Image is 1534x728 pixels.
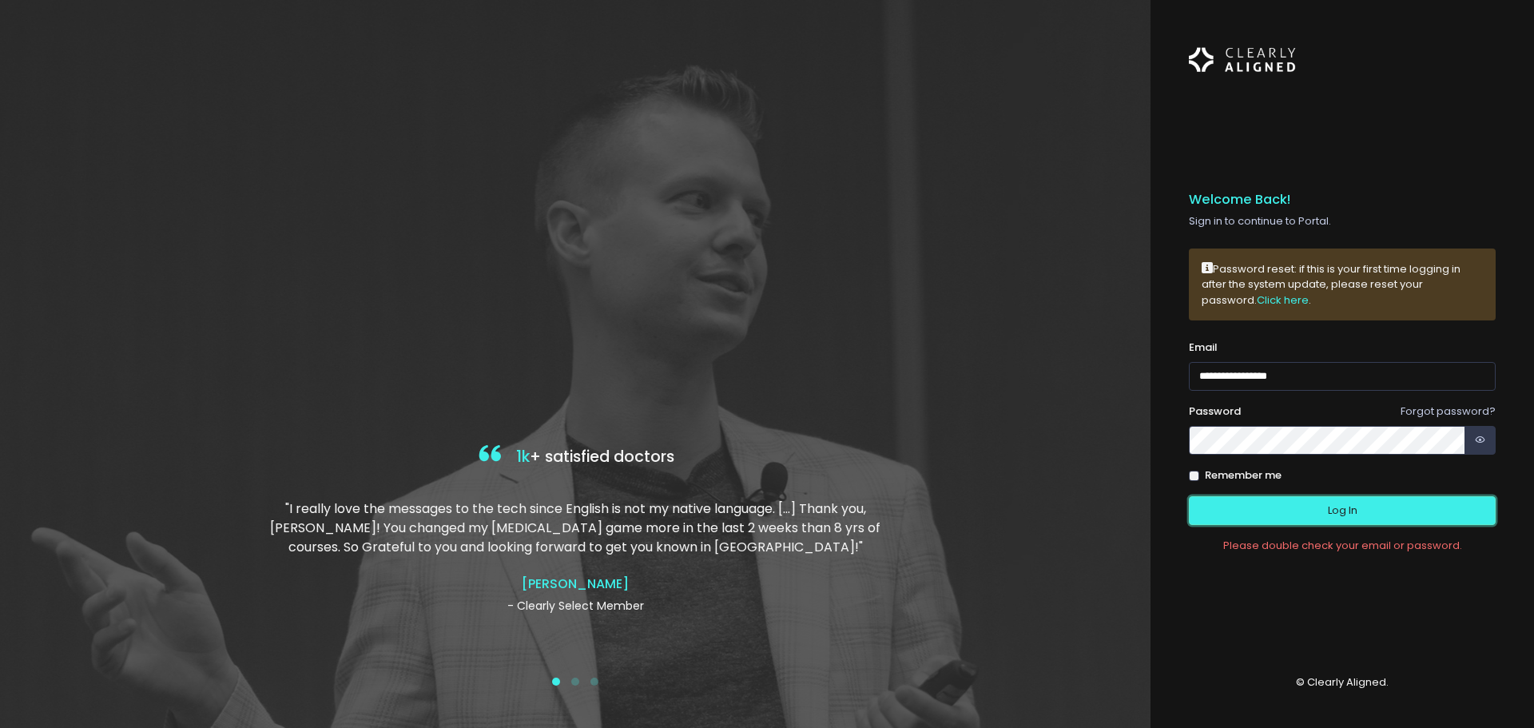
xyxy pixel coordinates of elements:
h4: [PERSON_NAME] [266,576,884,591]
button: Log In [1189,496,1496,526]
h5: Welcome Back! [1189,192,1496,208]
p: - Clearly Select Member [266,598,884,615]
p: Sign in to continue to Portal. [1189,213,1496,229]
h4: + satisfied doctors [266,441,884,474]
label: Remember me [1205,467,1282,483]
label: Email [1189,340,1218,356]
div: Please double check your email or password. [1189,538,1496,554]
div: Password reset: if this is your first time logging in after the system update, please reset your ... [1189,249,1496,321]
span: 1k [516,446,530,467]
img: Logo Horizontal [1189,38,1296,82]
p: "I really love the messages to the tech since English is not my native language. […] Thank you, [... [266,499,884,557]
a: Forgot password? [1401,404,1496,419]
p: © Clearly Aligned. [1189,674,1496,690]
label: Password [1189,404,1241,420]
a: Click here [1257,292,1309,308]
